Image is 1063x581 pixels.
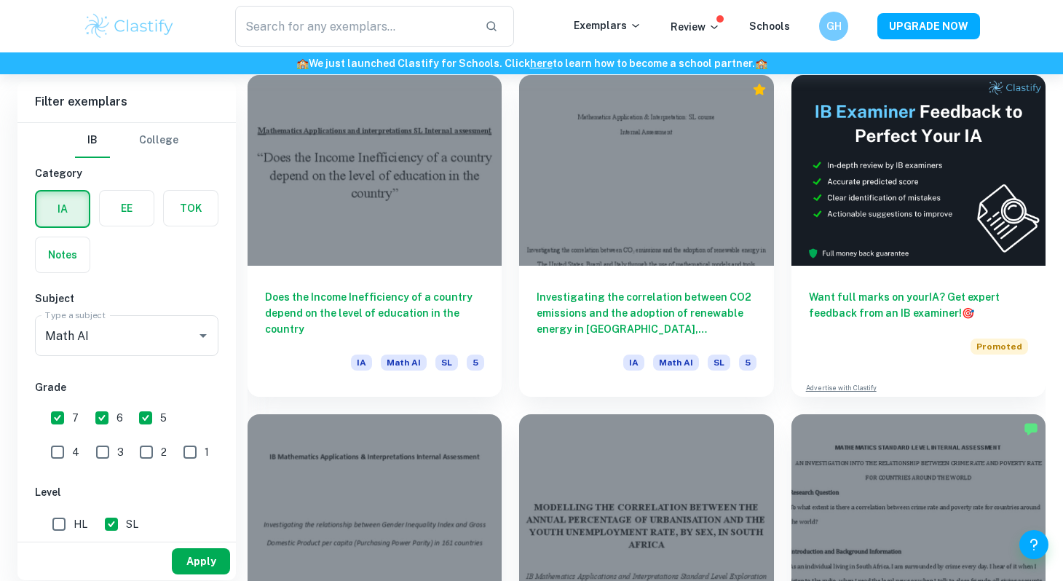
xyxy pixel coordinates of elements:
button: TOK [164,191,218,226]
h6: GH [826,18,842,34]
span: 2 [161,444,167,460]
h6: Level [35,484,218,500]
input: Search for any exemplars... [235,6,473,47]
button: College [139,123,178,158]
button: Open [193,325,213,346]
div: Premium [752,82,767,97]
span: 🏫 [755,58,767,69]
span: 1 [205,444,209,460]
span: 3 [117,444,124,460]
a: Schools [749,20,790,32]
a: here [530,58,553,69]
a: Want full marks on yourIA? Get expert feedback from an IB examiner!PromotedAdvertise with Clastify [791,75,1046,397]
span: SL [435,355,458,371]
p: Review [671,19,720,35]
label: Type a subject [45,309,106,321]
span: Math AI [381,355,427,371]
a: Does the Income Inefficiency of a country depend on the level of education in the countryIAMath A... [248,75,502,397]
button: Apply [172,548,230,574]
h6: We just launched Clastify for Schools. Click to learn how to become a school partner. [3,55,1060,71]
span: 4 [72,444,79,460]
span: SL [708,355,730,371]
span: IA [623,355,644,371]
h6: Category [35,165,218,181]
span: Promoted [971,339,1028,355]
h6: Investigating the correlation between CO2 emissions and the adoption of renewable energy in [GEOG... [537,289,756,337]
img: Marked [1024,422,1038,436]
span: SL [126,516,138,532]
span: IA [351,355,372,371]
button: UPGRADE NOW [877,13,980,39]
img: Clastify logo [83,12,175,41]
button: IA [36,191,89,226]
span: 7 [72,410,79,426]
span: 5 [160,410,167,426]
span: HL [74,516,87,532]
span: 🏫 [296,58,309,69]
button: IB [75,123,110,158]
button: EE [100,191,154,226]
button: Help and Feedback [1019,530,1048,559]
h6: Does the Income Inefficiency of a country depend on the level of education in the country [265,289,484,337]
span: 🎯 [962,307,974,319]
img: Thumbnail [791,75,1046,266]
h6: Grade [35,379,218,395]
a: Investigating the correlation between CO2 emissions and the adoption of renewable energy in [GEOG... [519,75,773,397]
button: GH [819,12,848,41]
span: 5 [739,355,756,371]
p: Exemplars [574,17,641,33]
h6: Want full marks on your IA ? Get expert feedback from an IB examiner! [809,289,1028,321]
h6: Subject [35,290,218,307]
span: Math AI [653,355,699,371]
h6: Filter exemplars [17,82,236,122]
a: Advertise with Clastify [806,383,877,393]
span: 5 [467,355,484,371]
div: Filter type choice [75,123,178,158]
span: 6 [116,410,123,426]
button: Notes [36,237,90,272]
